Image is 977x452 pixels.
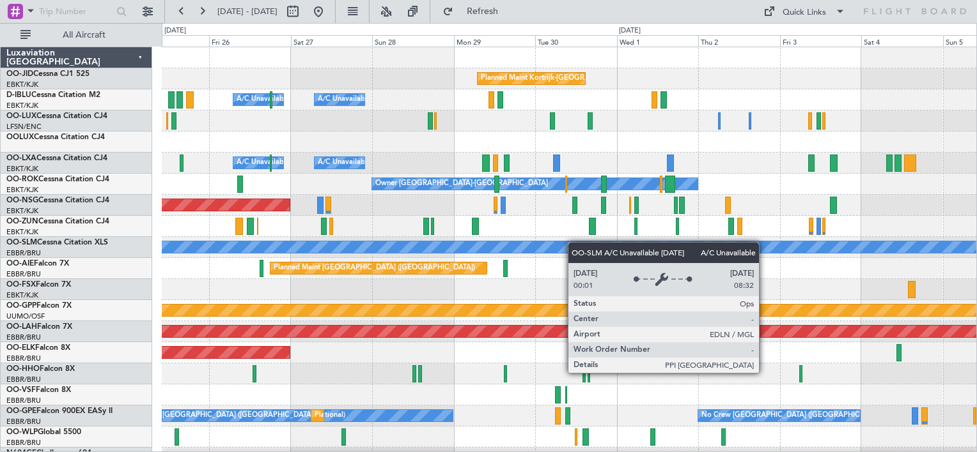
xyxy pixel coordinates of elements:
div: [DATE] [164,26,186,36]
span: OO-ZUN [6,218,38,225]
input: Trip Number [39,2,113,21]
a: EBBR/BRU [6,417,41,426]
span: OO-SLM [6,239,37,246]
div: No Crew [GEOGRAPHIC_DATA] ([GEOGRAPHIC_DATA] National) [701,406,916,425]
div: A/C Unavailable [GEOGRAPHIC_DATA] ([GEOGRAPHIC_DATA] National) [237,90,474,109]
span: OO-ELK [6,344,35,352]
a: EBBR/BRU [6,375,41,384]
a: OO-GPEFalcon 900EX EASy II [6,407,113,415]
div: Mon 29 [454,35,535,47]
div: Fri 26 [209,35,290,47]
div: Planned Maint Kortrijk-[GEOGRAPHIC_DATA] [481,69,630,88]
div: Tue 30 [535,35,616,47]
div: Thu 2 [698,35,779,47]
a: EBBR/BRU [6,396,41,405]
a: OO-LXACessna Citation CJ4 [6,154,107,162]
span: OO-ROK [6,176,38,183]
a: OO-ROKCessna Citation CJ4 [6,176,109,183]
span: OO-VSF [6,386,36,394]
a: OO-VSFFalcon 8X [6,386,71,394]
a: LFSN/ENC [6,122,42,132]
a: OO-LAHFalcon 7X [6,323,72,331]
span: OOLUX [6,133,34,141]
a: UUMO/OSF [6,312,45,321]
button: Refresh [437,1,513,22]
div: A/C Unavailable [GEOGRAPHIC_DATA]-[GEOGRAPHIC_DATA] [318,90,522,109]
a: EBBR/BRU [6,354,41,363]
a: OO-ELKFalcon 8X [6,344,70,352]
a: EBBR/BRU [6,269,41,279]
div: Sat 27 [291,35,372,47]
a: EBKT/KJK [6,227,38,237]
a: EBKT/KJK [6,290,38,300]
div: Sat 4 [861,35,942,47]
a: D-IBLUCessna Citation M2 [6,91,100,99]
span: OO-GPP [6,302,36,310]
span: OO-GPE [6,407,36,415]
div: [DATE] [619,26,641,36]
a: OO-FSXFalcon 7X [6,281,71,289]
a: EBKT/KJK [6,185,38,195]
a: EBKT/KJK [6,164,38,174]
div: A/C Unavailable [GEOGRAPHIC_DATA] ([GEOGRAPHIC_DATA] National) [237,153,474,172]
button: All Aircraft [14,25,139,45]
div: A/C Unavailable [318,153,371,172]
a: EBKT/KJK [6,101,38,110]
a: EBKT/KJK [6,80,38,89]
a: OOLUXCessna Citation CJ4 [6,133,105,141]
span: OO-HHO [6,365,40,373]
a: EBKT/KJK [6,206,38,216]
span: OO-LAH [6,323,37,331]
a: OO-GPPFalcon 7X [6,302,72,310]
a: EBBR/BRU [6,438,41,448]
span: D-IBLU [6,91,31,99]
a: OO-NSGCessna Citation CJ4 [6,197,109,204]
span: OO-FSX [6,281,36,289]
div: Sun 28 [372,35,453,47]
div: Fri 3 [780,35,861,47]
div: Quick Links [783,6,826,19]
div: Planned Maint [GEOGRAPHIC_DATA] ([GEOGRAPHIC_DATA]) [274,259,475,278]
span: OO-JID [6,70,33,78]
span: OO-LUX [6,112,36,120]
button: Quick Links [757,1,852,22]
a: OO-WLPGlobal 5500 [6,428,81,436]
span: OO-WLP [6,428,38,436]
a: EBBR/BRU [6,333,41,342]
span: Refresh [456,7,510,16]
span: All Aircraft [33,31,135,40]
a: OO-AIEFalcon 7X [6,260,69,267]
span: OO-AIE [6,260,34,267]
span: [DATE] - [DATE] [217,6,277,17]
a: OO-SLMCessna Citation XLS [6,239,108,246]
a: OO-JIDCessna CJ1 525 [6,70,90,78]
a: EBBR/BRU [6,248,41,258]
div: Wed 1 [617,35,698,47]
a: OO-LUXCessna Citation CJ4 [6,112,107,120]
div: Thu 25 [128,35,209,47]
a: OO-ZUNCessna Citation CJ4 [6,218,109,225]
a: OO-HHOFalcon 8X [6,365,75,373]
span: OO-LXA [6,154,36,162]
div: No Crew [GEOGRAPHIC_DATA] ([GEOGRAPHIC_DATA] National) [131,406,345,425]
div: Planned Maint [GEOGRAPHIC_DATA] ([GEOGRAPHIC_DATA] National) [315,406,546,425]
span: OO-NSG [6,197,38,204]
div: Owner [GEOGRAPHIC_DATA]-[GEOGRAPHIC_DATA] [375,174,548,193]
